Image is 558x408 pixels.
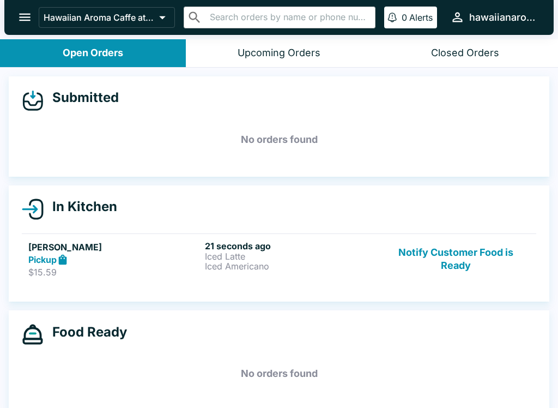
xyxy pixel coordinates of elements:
[205,261,377,271] p: Iced Americano
[28,254,57,265] strong: Pickup
[22,354,536,393] h5: No orders found
[409,12,433,23] p: Alerts
[431,47,499,59] div: Closed Orders
[402,12,407,23] p: 0
[11,3,39,31] button: open drawer
[28,267,201,278] p: $15.59
[382,241,530,278] button: Notify Customer Food is Ready
[238,47,320,59] div: Upcoming Orders
[28,241,201,254] h5: [PERSON_NAME]
[205,251,377,261] p: Iced Latte
[44,89,119,106] h4: Submitted
[22,120,536,159] h5: No orders found
[44,12,155,23] p: Hawaiian Aroma Caffe at The [GEOGRAPHIC_DATA]
[44,199,117,215] h4: In Kitchen
[63,47,123,59] div: Open Orders
[205,241,377,251] h6: 21 seconds ago
[39,7,175,28] button: Hawaiian Aroma Caffe at The [GEOGRAPHIC_DATA]
[22,233,536,285] a: [PERSON_NAME]Pickup$15.5921 seconds agoIced LatteIced AmericanoNotify Customer Food is Ready
[469,11,536,24] div: hawaiianaromacaffeilikai
[44,324,127,340] h4: Food Ready
[446,5,541,29] button: hawaiianaromacaffeilikai
[207,10,371,25] input: Search orders by name or phone number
